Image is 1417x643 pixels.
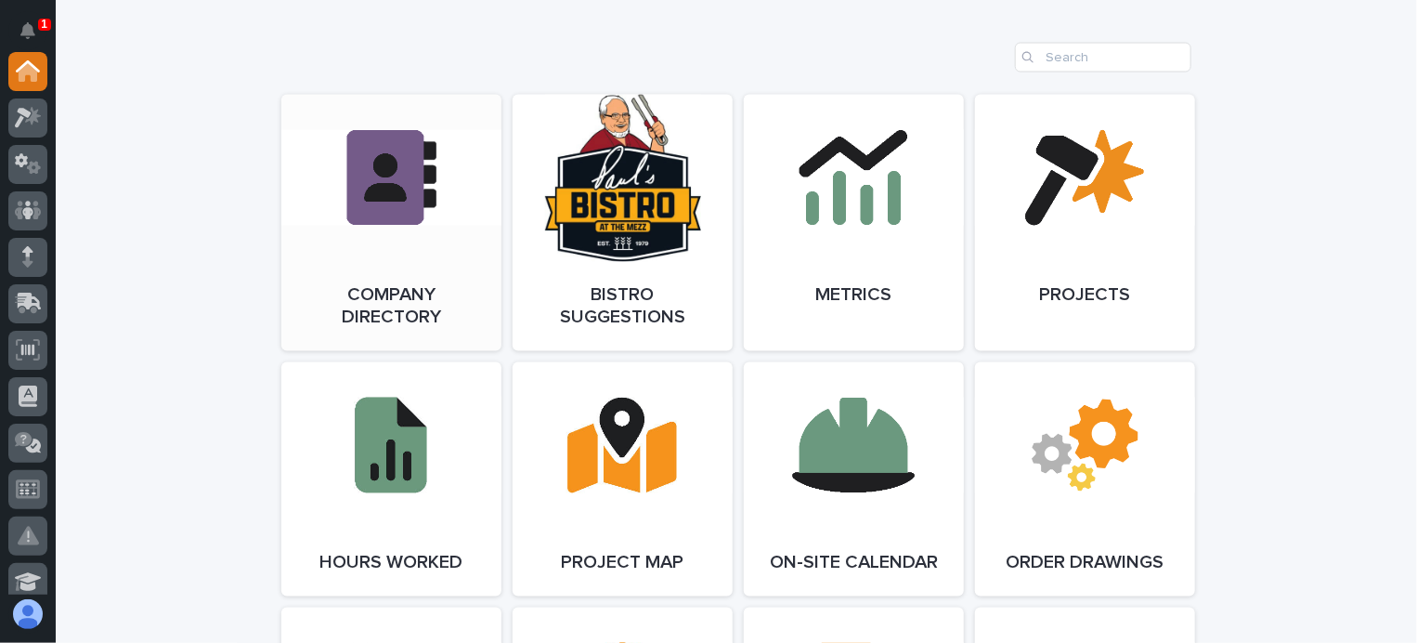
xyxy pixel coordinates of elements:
div: Notifications1 [23,22,47,52]
a: Projects [975,95,1195,351]
a: Bistro Suggestions [513,95,733,351]
a: Project Map [513,362,733,597]
button: Notifications [8,11,47,50]
a: Hours Worked [281,362,501,597]
button: users-avatar [8,595,47,634]
input: Search [1015,43,1191,72]
a: Metrics [744,95,964,351]
p: 1 [41,18,47,31]
a: Order Drawings [975,362,1195,597]
a: On-Site Calendar [744,362,964,597]
a: Company Directory [281,95,501,351]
